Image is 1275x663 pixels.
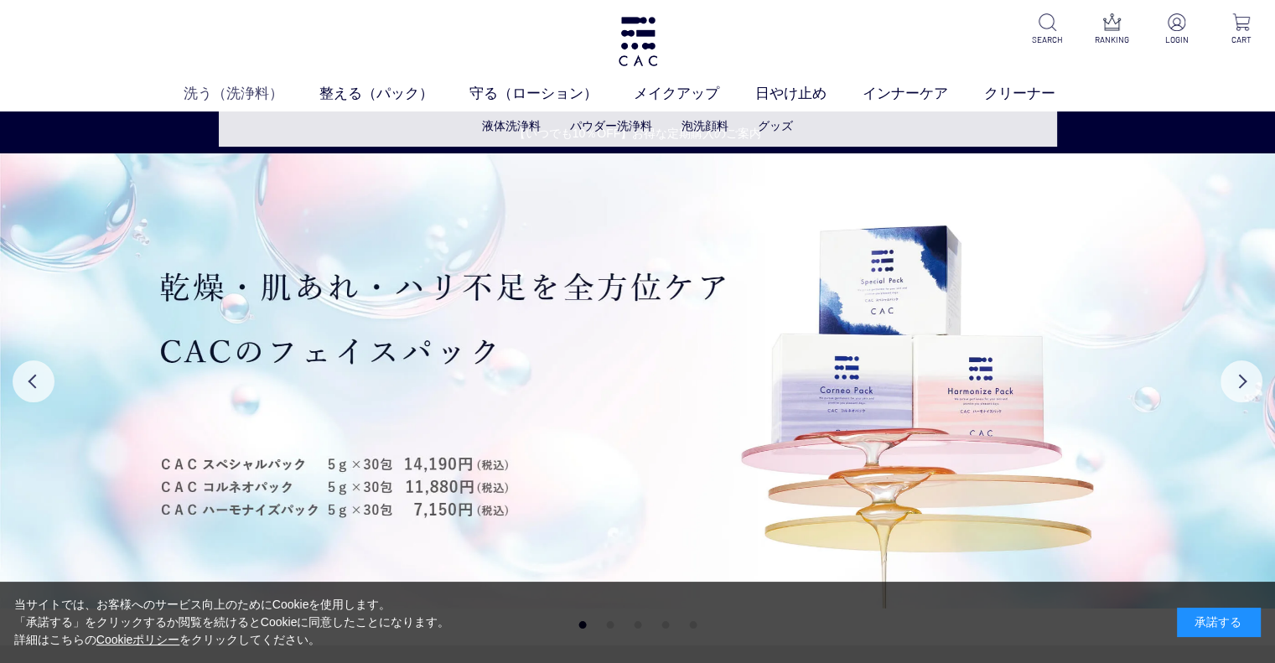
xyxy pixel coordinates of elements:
a: SEARCH [1027,13,1068,46]
button: Next [1221,360,1262,402]
a: メイクアップ [634,83,755,105]
a: 【いつでも10％OFF】お得な定期購入のご案内 [1,125,1274,142]
a: 整える（パック） [319,83,469,105]
a: CART [1221,13,1262,46]
a: 液体洗浄料 [482,119,541,132]
a: クリーナー [984,83,1091,105]
img: logo [616,17,660,66]
a: RANKING [1091,13,1132,46]
p: RANKING [1091,34,1132,46]
a: Cookieポリシー [96,633,180,646]
a: 洗う（洗浄料） [184,83,319,105]
a: パウダー洗浄料 [570,119,652,132]
a: インナーケア [863,83,984,105]
a: 守る（ローション） [469,83,634,105]
button: Previous [13,360,54,402]
div: 当サイトでは、お客様へのサービス向上のためにCookieを使用します。 「承諾する」をクリックするか閲覧を続けるとCookieに同意したことになります。 詳細はこちらの をクリックしてください。 [14,596,450,649]
p: LOGIN [1156,34,1197,46]
a: 日やけ止め [755,83,863,105]
a: 泡洗顔料 [682,119,728,132]
a: グッズ [758,119,793,132]
a: LOGIN [1156,13,1197,46]
div: 承諾する [1177,608,1261,637]
p: SEARCH [1027,34,1068,46]
p: CART [1221,34,1262,46]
